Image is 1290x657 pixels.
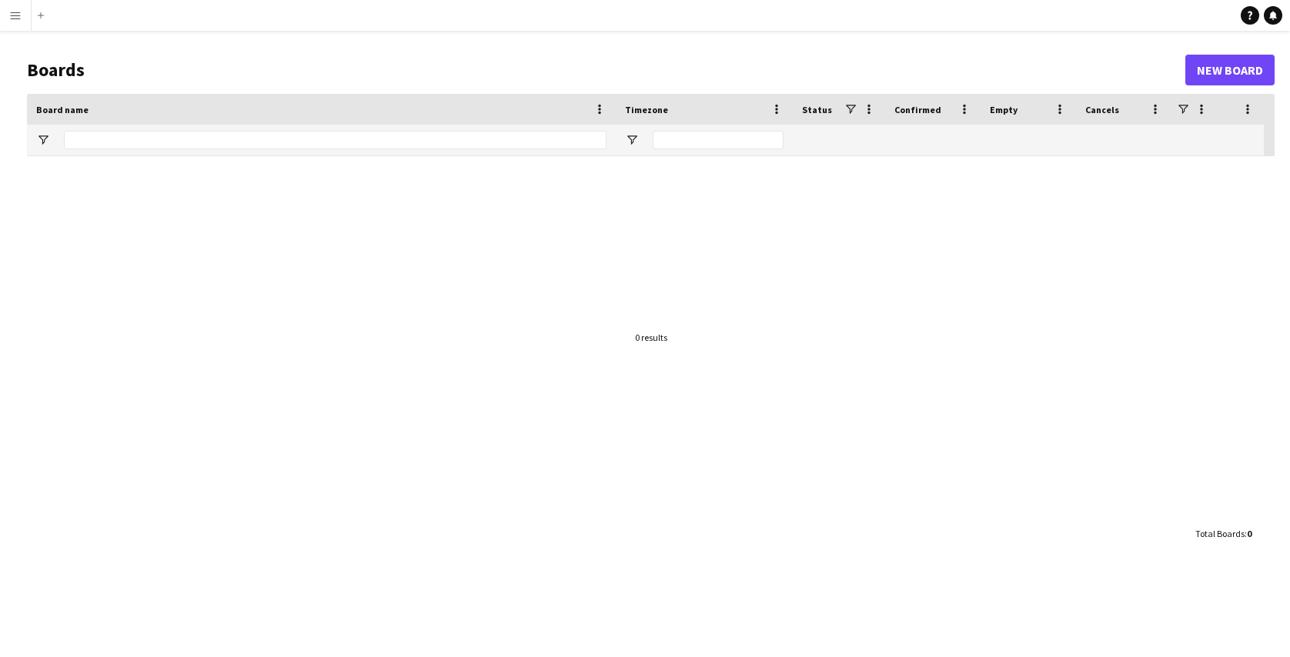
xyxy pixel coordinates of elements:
button: Open Filter Menu [625,133,639,147]
span: Timezone [625,104,668,115]
span: Status [802,104,832,115]
span: Empty [990,104,1018,115]
span: Board name [36,104,89,115]
div: 0 results [635,332,667,343]
input: Board name Filter Input [64,131,607,149]
span: Confirmed [894,104,941,115]
span: 0 [1247,528,1252,539]
a: New Board [1185,55,1275,85]
h1: Boards [27,58,1185,82]
span: Total Boards [1195,528,1245,539]
div: : [1195,519,1252,549]
input: Timezone Filter Input [653,131,784,149]
span: Cancels [1085,104,1119,115]
button: Open Filter Menu [36,133,50,147]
